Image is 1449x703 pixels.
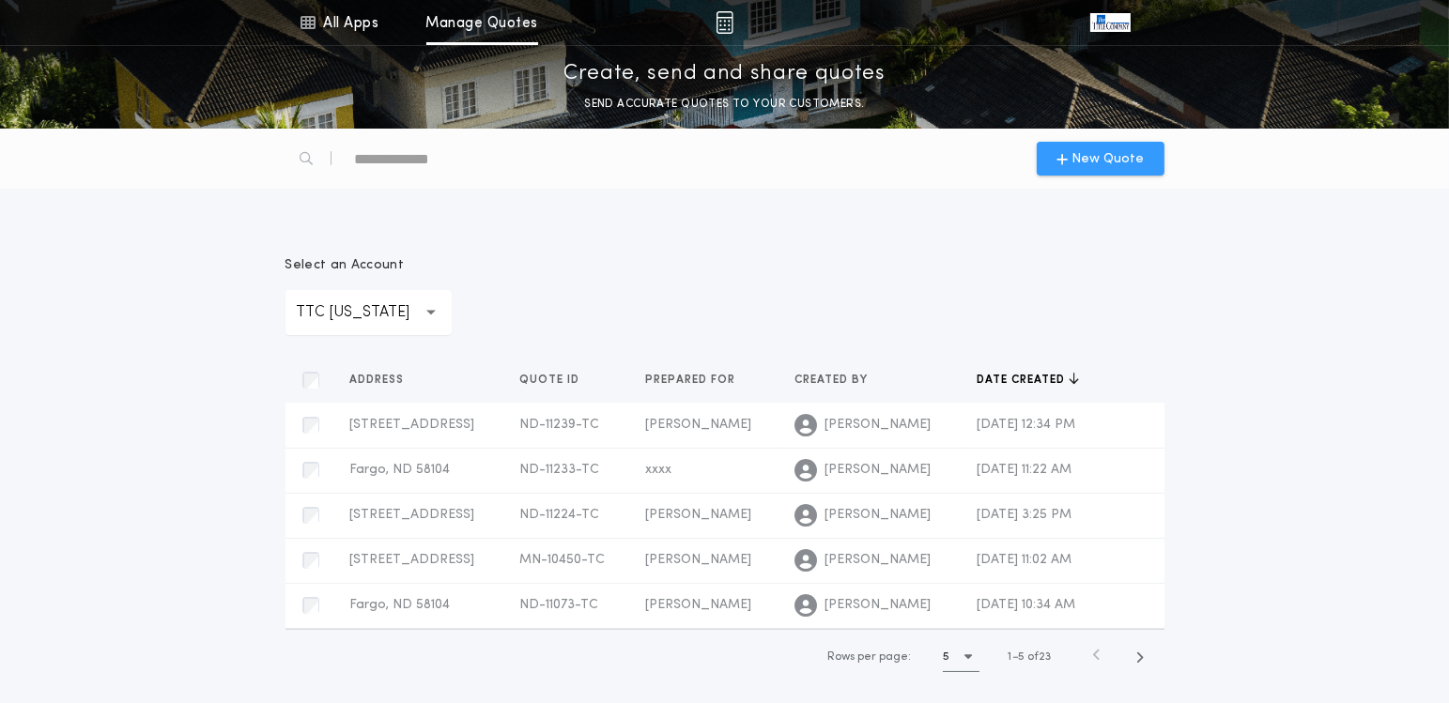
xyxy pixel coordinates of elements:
span: New Quote [1071,149,1144,169]
p: Create, send and share quotes [563,59,886,89]
span: Address [349,373,408,388]
span: MN-10450-TC [519,553,605,567]
span: 5 [1019,651,1025,663]
span: ND-11233-TC [519,463,599,477]
span: [PERSON_NAME] [645,598,751,612]
button: TTC [US_STATE] [285,290,452,335]
span: [DATE] 11:02 AM [977,553,1071,567]
h1: 5 [943,648,949,666]
img: vs-icon [1090,13,1130,32]
span: [PERSON_NAME] [825,461,931,480]
span: [PERSON_NAME] [825,551,931,570]
span: [PERSON_NAME] [645,553,751,567]
button: New Quote [1037,142,1164,176]
span: Date created [977,373,1069,388]
span: Fargo, ND 58104 [349,463,450,477]
span: [DATE] 3:25 PM [977,508,1071,522]
span: [STREET_ADDRESS] [349,553,474,567]
span: [PERSON_NAME] [645,508,751,522]
button: Quote ID [519,371,593,390]
button: 5 [943,642,979,672]
span: [DATE] 11:22 AM [977,463,1071,477]
span: [PERSON_NAME] [825,416,931,435]
span: ND-11239-TC [519,418,599,432]
span: ND-11073-TC [519,598,598,612]
button: Created by [794,371,882,390]
img: img [716,11,733,34]
span: Quote ID [519,373,583,388]
p: TTC [US_STATE] [297,301,440,324]
p: Select an Account [285,256,452,275]
button: Address [349,371,418,390]
span: Rows per page: [827,651,911,663]
span: 1 [1009,651,1012,663]
span: [PERSON_NAME] [825,506,931,525]
span: [PERSON_NAME] [645,418,751,432]
button: Date created [977,371,1079,390]
span: of 23 [1028,649,1052,665]
span: Created by [794,373,871,388]
p: SEND ACCURATE QUOTES TO YOUR CUSTOMERS. [584,95,864,114]
span: [STREET_ADDRESS] [349,418,474,432]
span: Prepared for [645,373,739,388]
span: ND-11224-TC [519,508,599,522]
span: [PERSON_NAME] [825,596,931,615]
span: Fargo, ND 58104 [349,598,450,612]
span: xxxx [645,463,671,477]
span: [DATE] 12:34 PM [977,418,1075,432]
span: [DATE] 10:34 AM [977,598,1075,612]
span: [STREET_ADDRESS] [349,508,474,522]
